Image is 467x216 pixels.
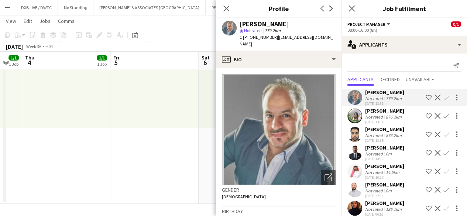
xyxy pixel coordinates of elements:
[112,58,119,67] span: 5
[365,188,384,193] div: Not rated
[9,61,18,67] div: 1 Job
[365,181,404,188] div: [PERSON_NAME]
[365,157,404,161] div: [DATE] 14:09
[365,107,404,114] div: [PERSON_NAME]
[365,169,384,175] div: Not rated
[97,55,107,61] span: 1/1
[384,206,403,212] div: 186.1km
[384,188,393,193] div: 0m
[6,43,23,50] div: [DATE]
[24,44,43,49] span: Week 36
[216,4,341,13] h3: Profile
[365,126,404,133] div: [PERSON_NAME]
[21,16,35,26] a: Edit
[206,0,270,15] button: RED SEA FILM FOUNDATION
[365,89,404,96] div: [PERSON_NAME]
[222,194,266,199] span: [DEMOGRAPHIC_DATA]
[263,28,282,33] span: 779.2km
[15,0,58,15] button: DXB LIVE / DWTC
[406,77,434,82] span: Unavailable
[384,151,393,157] div: 0m
[347,21,391,27] button: Project Manager
[347,77,374,82] span: Applicants
[46,44,53,49] div: +04
[365,163,404,169] div: [PERSON_NAME]
[365,151,384,157] div: Not rated
[222,74,336,185] img: Crew avatar or photo
[24,58,34,67] span: 4
[24,18,32,24] span: Edit
[365,144,404,151] div: [PERSON_NAME]
[240,34,278,40] span: t. [PHONE_NUMBER]
[341,4,467,13] h3: Job Fulfilment
[365,101,404,106] div: [DATE] 13:31
[347,27,461,33] div: 08:00-16:00 (8h)
[244,28,262,33] span: Not rated
[365,206,384,212] div: Not rated
[240,21,289,27] div: [PERSON_NAME]
[222,208,336,215] h3: Birthday
[113,54,119,61] span: Fri
[6,18,16,24] span: View
[451,21,461,27] span: 0/1
[384,114,403,120] div: 876.2km
[365,200,404,206] div: [PERSON_NAME]
[347,21,385,27] span: Project Manager
[240,34,333,47] span: | [EMAIL_ADDRESS][DOMAIN_NAME]
[365,114,384,120] div: Not rated
[58,0,93,15] button: No Standing
[37,16,54,26] a: Jobs
[202,54,210,61] span: Sat
[365,120,404,124] div: [DATE] 13:34
[380,77,400,82] span: Declined
[8,55,19,61] span: 1/1
[365,133,384,138] div: Not rated
[200,58,210,67] span: 6
[58,18,75,24] span: Comms
[321,170,336,185] div: Open photos pop-in
[25,54,34,61] span: Thu
[384,169,401,175] div: 14.5km
[384,133,403,138] div: 873.2km
[3,16,19,26] a: View
[384,96,403,101] div: 779.2km
[222,186,336,193] h3: Gender
[341,36,467,54] div: Applicants
[365,96,384,101] div: Not rated
[40,18,51,24] span: Jobs
[365,175,404,180] div: [DATE] 16:17
[97,61,107,67] div: 1 Job
[93,0,206,15] button: [PERSON_NAME] & ASSOCIATES [GEOGRAPHIC_DATA]
[216,51,341,68] div: Bio
[365,138,404,143] div: [DATE] 13:35
[55,16,78,26] a: Comms
[365,193,404,198] div: [DATE] 22:04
